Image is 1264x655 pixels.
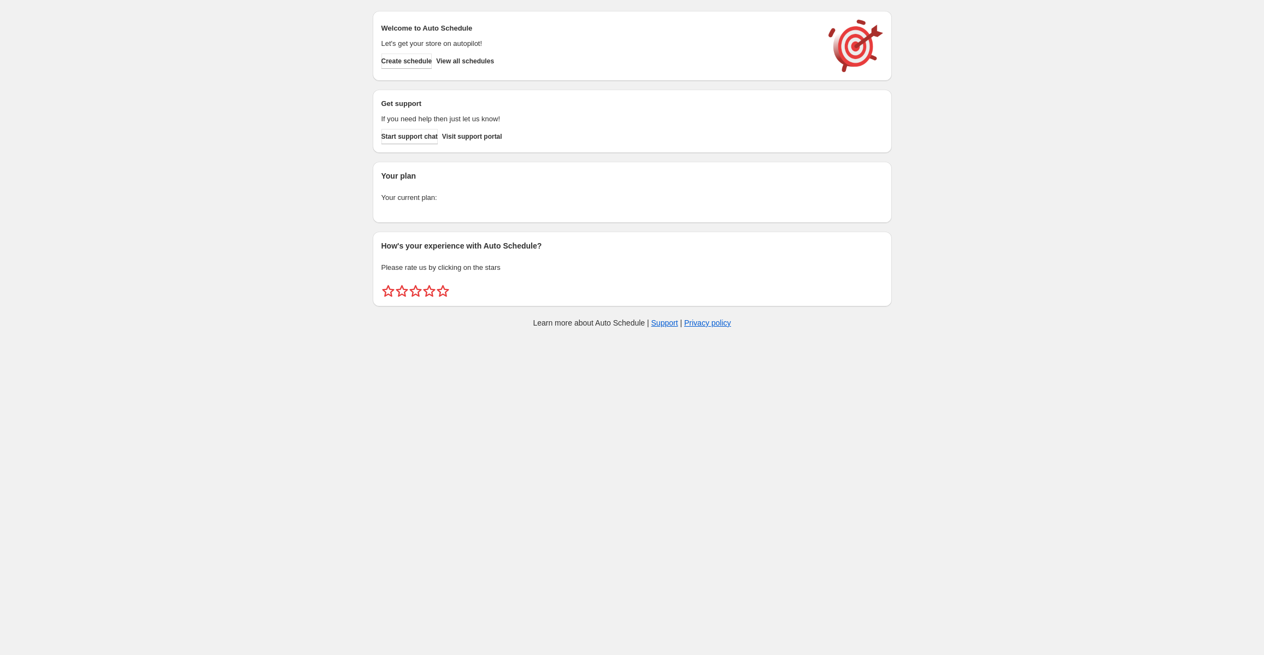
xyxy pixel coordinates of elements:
[381,114,818,125] p: If you need help then just let us know!
[381,262,883,273] p: Please rate us by clicking on the stars
[684,318,731,327] a: Privacy policy
[381,23,818,34] h2: Welcome to Auto Schedule
[381,129,438,144] a: Start support chat
[436,57,494,66] span: View all schedules
[442,132,502,141] span: Visit support portal
[381,54,432,69] button: Create schedule
[381,170,883,181] h2: Your plan
[381,38,818,49] p: Let's get your store on autopilot!
[651,318,678,327] a: Support
[381,192,883,203] p: Your current plan:
[381,240,883,251] h2: How's your experience with Auto Schedule?
[436,54,494,69] button: View all schedules
[381,57,432,66] span: Create schedule
[381,132,438,141] span: Start support chat
[442,129,502,144] a: Visit support portal
[533,317,731,328] p: Learn more about Auto Schedule | |
[381,98,818,109] h2: Get support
